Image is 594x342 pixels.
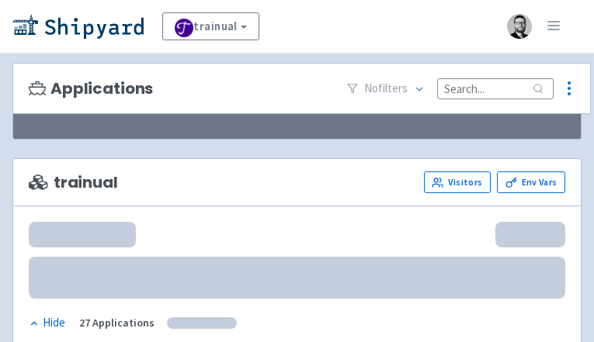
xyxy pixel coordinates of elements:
h3: Applications [29,80,153,98]
a: trainual [162,12,259,40]
a: Env Vars [497,171,565,193]
span: trainual [29,174,118,192]
img: Shipyard logo [12,14,144,39]
a: Visitors [424,171,491,193]
div: Hide [29,314,65,332]
button: Hide [29,314,67,332]
div: 27 Applications [79,314,155,332]
span: No filter s [364,80,408,98]
input: Search... [437,78,554,99]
